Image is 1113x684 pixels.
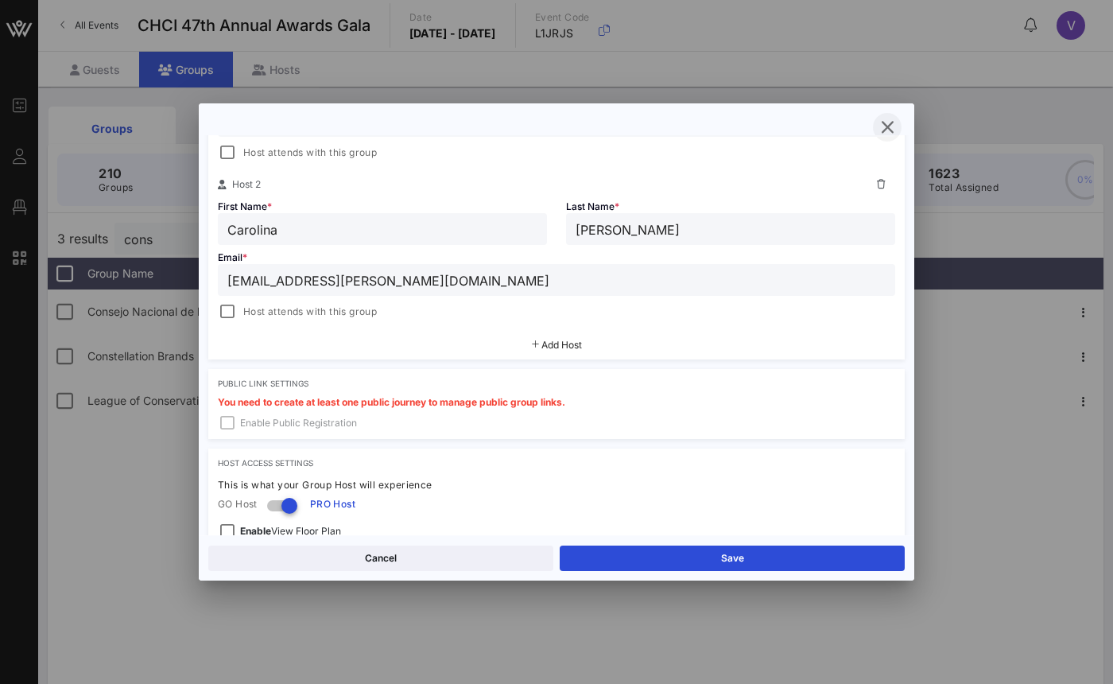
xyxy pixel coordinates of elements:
span: Add Host [541,339,582,351]
button: Add Host [532,340,582,350]
span: Host attends with this group [243,304,377,320]
span: PRO Host [310,496,355,512]
div: Host Access Settings [218,458,895,468]
button: Cancel [208,546,553,571]
span: You need to create at least one public journey to manage public group links. [218,396,565,408]
span: Last Name [566,200,619,212]
button: Save [560,546,905,571]
div: This is what your Group Host will experience [218,477,895,493]
span: View Floor Plan [240,523,341,539]
strong: Enable [240,525,271,537]
span: Host 2 [232,178,261,190]
span: GO Host [218,496,258,512]
span: Email [218,251,247,263]
span: Host attends with this group [243,145,377,161]
span: First Name [218,200,272,212]
div: Public Link Settings [218,379,895,388]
